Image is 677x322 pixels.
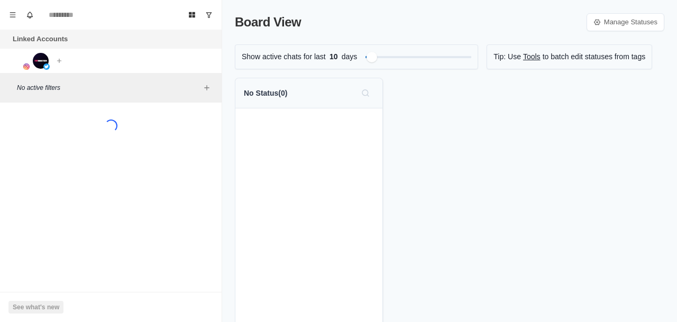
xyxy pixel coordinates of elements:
[543,51,646,62] p: to batch edit statuses from tags
[200,81,213,94] button: Add filters
[200,6,217,23] button: Show unread conversations
[235,13,301,32] p: Board View
[242,51,326,62] p: Show active chats for last
[342,51,358,62] p: days
[21,6,38,23] button: Notifications
[523,51,541,62] a: Tools
[33,53,49,69] img: picture
[357,85,374,102] button: Search
[23,63,30,70] img: picture
[367,52,377,62] div: Filter by activity days
[43,63,50,70] img: picture
[13,34,68,44] p: Linked Accounts
[184,6,200,23] button: Board View
[53,54,66,67] button: Add account
[493,51,521,62] p: Tip: Use
[587,13,664,31] a: Manage Statuses
[8,301,63,314] button: See what's new
[17,83,200,93] p: No active filters
[244,88,287,99] p: No Status ( 0 )
[326,51,342,62] span: 10
[4,6,21,23] button: Menu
